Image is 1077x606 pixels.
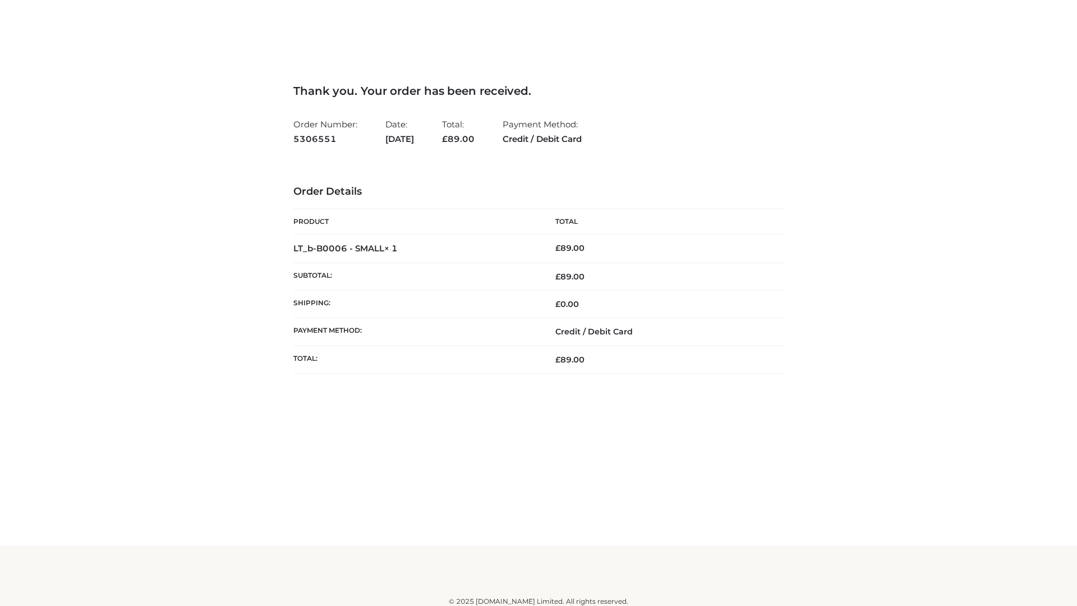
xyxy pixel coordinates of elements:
li: Total: [442,114,475,149]
strong: Credit / Debit Card [503,132,582,146]
li: Date: [385,114,414,149]
th: Subtotal: [293,263,538,290]
strong: 5306551 [293,132,357,146]
span: £ [442,134,448,144]
strong: [DATE] [385,132,414,146]
span: £ [555,272,560,282]
td: Credit / Debit Card [538,318,784,346]
bdi: 89.00 [555,243,584,253]
h3: Order Details [293,186,784,198]
span: £ [555,243,560,253]
h3: Thank you. Your order has been received. [293,84,784,98]
li: Payment Method: [503,114,582,149]
th: Total: [293,346,538,373]
th: Total [538,209,784,235]
span: £ [555,355,560,365]
th: Payment method: [293,318,538,346]
bdi: 0.00 [555,299,579,309]
span: 89.00 [555,272,584,282]
span: £ [555,299,560,309]
strong: LT_b-B0006 - SMALL [293,243,398,254]
span: 89.00 [555,355,584,365]
li: Order Number: [293,114,357,149]
span: 89.00 [442,134,475,144]
th: Product [293,209,538,235]
strong: × 1 [384,243,398,254]
th: Shipping: [293,291,538,318]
